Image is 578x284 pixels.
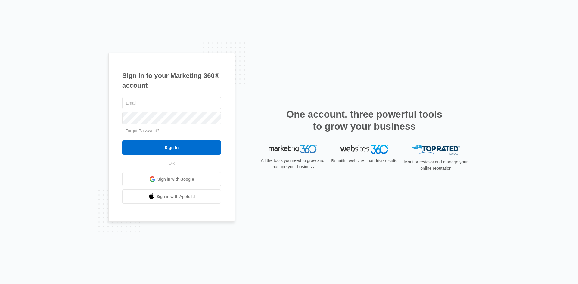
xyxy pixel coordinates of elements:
[402,159,470,172] p: Monitor reviews and manage your online reputation
[412,145,460,155] img: Top Rated Local
[122,172,221,186] a: Sign in with Google
[157,194,195,200] span: Sign in with Apple Id
[125,128,160,133] a: Forgot Password?
[340,145,388,154] img: Websites 360
[122,140,221,155] input: Sign In
[122,71,221,90] h1: Sign in to your Marketing 360® account
[331,158,398,164] p: Beautiful websites that drive results
[269,145,317,153] img: Marketing 360
[284,108,444,132] h2: One account, three powerful tools to grow your business
[259,157,326,170] p: All the tools you need to grow and manage your business
[157,176,194,182] span: Sign in with Google
[164,160,179,166] span: OR
[122,189,221,204] a: Sign in with Apple Id
[122,97,221,109] input: Email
